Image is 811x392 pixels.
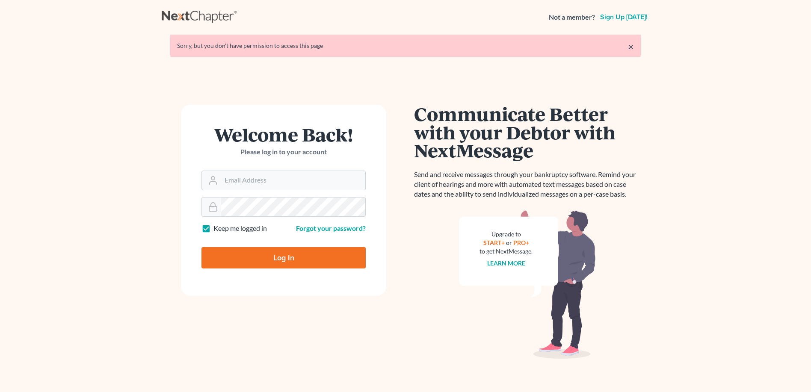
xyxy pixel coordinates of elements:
a: Sign up [DATE]! [598,14,649,21]
a: Forgot your password? [296,224,366,232]
a: Learn more [487,259,525,267]
h1: Welcome Back! [201,125,366,144]
p: Please log in to your account [201,147,366,157]
p: Send and receive messages through your bankruptcy software. Remind your client of hearings and mo... [414,170,641,199]
img: nextmessage_bg-59042aed3d76b12b5cd301f8e5b87938c9018125f34e5fa2b7a6b67550977c72.svg [459,209,596,359]
div: to get NextMessage. [479,247,533,256]
a: START+ [483,239,505,246]
a: × [628,41,634,52]
h1: Communicate Better with your Debtor with NextMessage [414,105,641,159]
input: Email Address [221,171,365,190]
div: Sorry, but you don't have permission to access this page [177,41,634,50]
label: Keep me logged in [213,224,267,233]
div: Upgrade to [479,230,533,239]
a: PRO+ [513,239,529,246]
input: Log In [201,247,366,268]
strong: Not a member? [549,12,595,22]
span: or [506,239,512,246]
